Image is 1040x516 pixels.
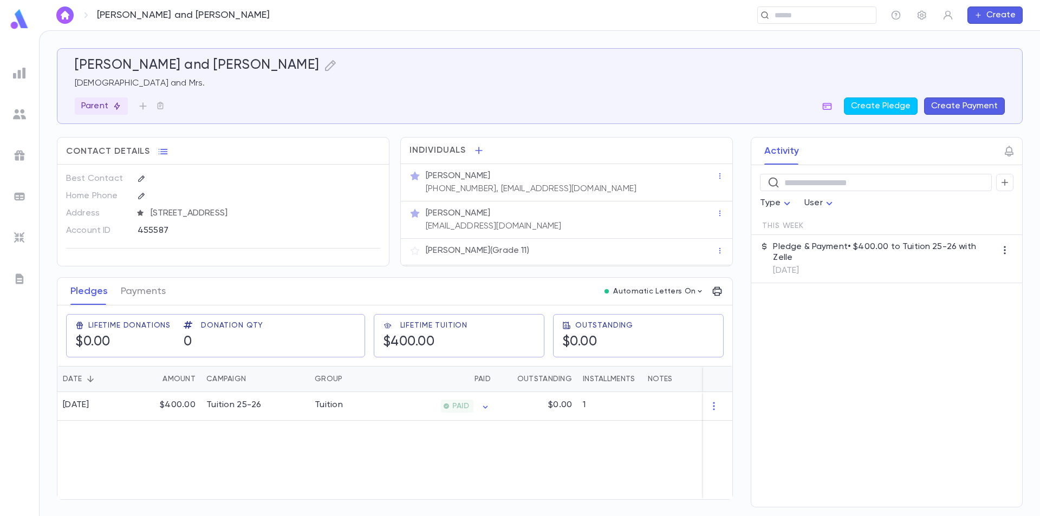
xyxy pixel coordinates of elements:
div: [DATE] [63,400,89,410]
span: Individuals [409,145,466,156]
button: Pledges [70,278,108,305]
h5: $0.00 [75,334,110,350]
span: Type [760,199,781,207]
div: Installments [577,366,642,392]
p: Address [66,205,128,222]
span: Lifetime Donations [88,321,171,330]
button: Automatic Letters On [600,284,708,299]
h5: $400.00 [383,334,435,350]
span: Contact Details [66,146,150,157]
p: [PHONE_NUMBER], [EMAIL_ADDRESS][DOMAIN_NAME] [426,184,636,194]
img: students_grey.60c7aba0da46da39d6d829b817ac14fc.svg [13,108,26,121]
div: Group [309,366,391,392]
span: This Week [762,221,804,230]
p: Pledge & Payment • $400.00 to Tuition 25-26 with Zelle [773,241,996,263]
div: Group [315,366,342,392]
p: Parent [81,101,121,112]
div: $400.00 [131,392,201,421]
h5: 0 [184,334,192,350]
p: Best Contact [66,170,128,187]
img: batches_grey.339ca447c9d9533ef1741baa751efc33.svg [13,190,26,203]
div: Outstanding [496,366,577,392]
div: Paid [474,366,491,392]
button: Payments [121,278,166,305]
h5: [PERSON_NAME] and [PERSON_NAME] [75,57,320,74]
img: imports_grey.530a8a0e642e233f2baf0ef88e8c9fcb.svg [13,231,26,244]
button: Sort [82,370,99,388]
div: 1 [577,392,642,421]
div: Notes [648,366,672,392]
h5: $0.00 [562,334,597,350]
p: [PERSON_NAME] (Grade 11) [426,245,529,256]
p: Account ID [66,222,128,239]
span: Lifetime Tuition [400,321,467,330]
p: [EMAIL_ADDRESS][DOMAIN_NAME] [426,221,561,232]
div: 455587 [138,222,327,238]
span: Outstanding [575,321,633,330]
p: Home Phone [66,187,128,205]
button: Activity [764,138,799,165]
span: PAID [448,402,473,410]
div: Amount [162,366,196,392]
img: letters_grey.7941b92b52307dd3b8a917253454ce1c.svg [13,272,26,285]
div: Tuition 25-26 [206,400,262,410]
div: Paid [391,366,496,392]
span: [STREET_ADDRESS] [146,208,381,219]
img: campaigns_grey.99e729a5f7ee94e3726e6486bddda8f1.svg [13,149,26,162]
div: Amount [131,366,201,392]
span: Donation Qty [201,321,263,330]
p: [PERSON_NAME] [426,208,490,219]
p: [DEMOGRAPHIC_DATA] and Mrs. [75,78,1005,89]
img: reports_grey.c525e4749d1bce6a11f5fe2a8de1b229.svg [13,67,26,80]
div: Date [57,366,131,392]
button: Create Payment [924,97,1005,115]
div: Installments [583,366,635,392]
p: [PERSON_NAME] and [PERSON_NAME] [97,9,270,21]
p: Automatic Letters On [613,287,695,296]
span: User [804,199,823,207]
div: Parent [75,97,128,115]
img: logo [9,9,30,30]
div: Notes [642,366,778,392]
p: [DATE] [773,265,996,276]
button: Create Pledge [844,97,918,115]
div: Campaign [206,366,246,392]
div: Type [760,193,794,214]
p: [PERSON_NAME] [426,171,490,181]
p: $0.00 [548,400,572,410]
div: Outstanding [517,366,572,392]
div: Date [63,366,82,392]
div: User [804,193,836,214]
div: Tuition [315,400,343,410]
img: home_white.a664292cf8c1dea59945f0da9f25487c.svg [58,11,71,19]
div: Campaign [201,366,309,392]
button: Create [967,6,1023,24]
